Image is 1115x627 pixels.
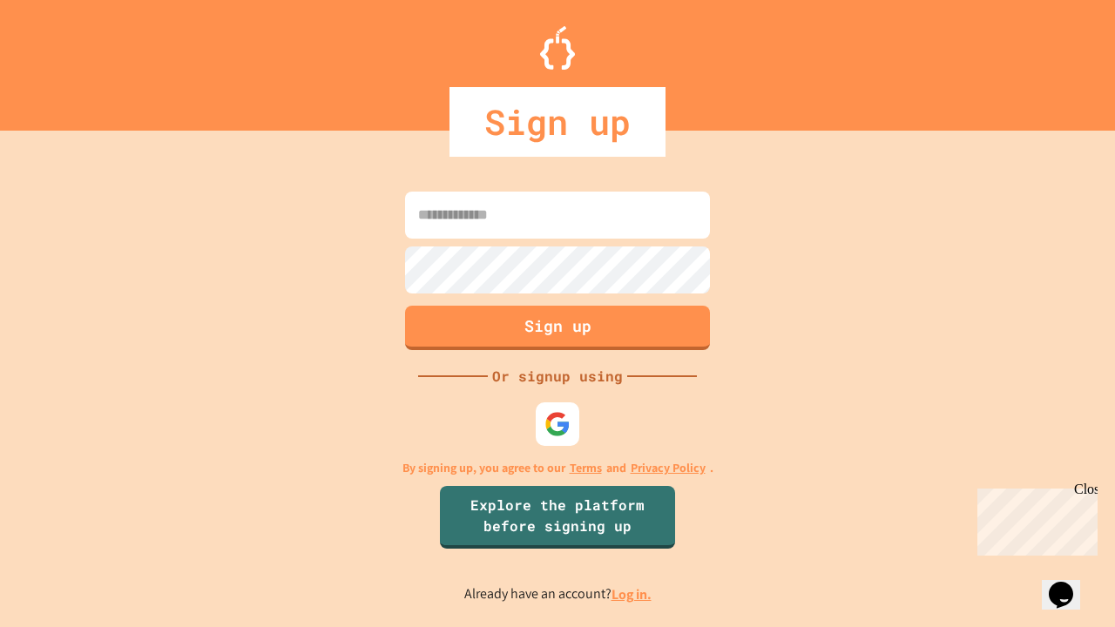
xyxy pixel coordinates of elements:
[570,459,602,477] a: Terms
[405,306,710,350] button: Sign up
[612,585,652,603] a: Log in.
[402,459,713,477] p: By signing up, you agree to our and .
[449,87,666,157] div: Sign up
[544,411,571,437] img: google-icon.svg
[540,26,575,70] img: Logo.svg
[464,583,652,605] p: Already have an account?
[440,486,675,549] a: Explore the platform before signing up
[631,459,706,477] a: Privacy Policy
[488,366,627,387] div: Or signup using
[7,7,120,111] div: Chat with us now!Close
[970,482,1098,556] iframe: chat widget
[1042,557,1098,610] iframe: chat widget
